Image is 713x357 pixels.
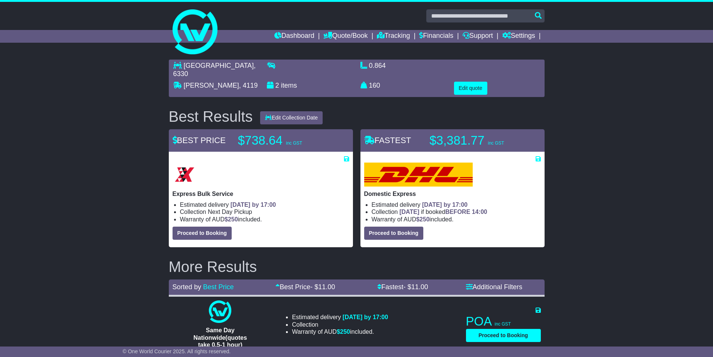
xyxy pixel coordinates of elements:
[372,208,541,215] li: Collection
[292,321,388,328] li: Collection
[340,329,350,335] span: 250
[420,216,430,223] span: 250
[286,140,302,146] span: inc GST
[466,283,522,291] a: Additional Filters
[225,216,238,223] span: $
[281,82,297,89] span: items
[203,283,234,291] a: Best Price
[364,136,411,145] span: FASTEST
[445,209,470,215] span: BEFORE
[173,190,349,197] p: Express Bulk Service
[323,30,368,43] a: Quote/Book
[238,133,332,148] p: $738.64
[231,202,276,208] span: [DATE] by 17:00
[430,133,523,148] p: $3,381.77
[454,82,487,95] button: Edit quote
[364,190,541,197] p: Domestic Express
[318,283,335,291] span: 11.00
[169,258,545,275] h2: More Results
[173,283,201,291] span: Sorted by
[495,321,511,327] span: inc GST
[123,348,231,354] span: © One World Courier 2025. All rights reserved.
[165,108,257,125] div: Best Results
[364,163,473,187] img: DHL: Domestic Express
[466,314,541,329] p: POA
[377,30,410,43] a: Tracking
[292,314,388,321] li: Estimated delivery
[180,216,349,223] li: Warranty of AUD included.
[416,216,430,223] span: $
[173,227,232,240] button: Proceed to Booking
[369,62,386,69] span: 0.864
[209,300,231,323] img: One World Courier: Same Day Nationwide(quotes take 0.5-1 hour)
[180,201,349,208] li: Estimated delivery
[369,82,380,89] span: 160
[260,111,323,124] button: Edit Collection Date
[184,82,239,89] span: [PERSON_NAME]
[208,209,252,215] span: Next Day Pickup
[411,283,428,291] span: 11.00
[342,314,388,320] span: [DATE] by 17:00
[372,216,541,223] li: Warranty of AUD included.
[337,329,350,335] span: $
[403,283,428,291] span: - $
[399,209,487,215] span: if booked
[463,30,493,43] a: Support
[419,30,453,43] a: Financials
[194,327,247,348] span: Same Day Nationwide(quotes take 0.5-1 hour)
[364,227,423,240] button: Proceed to Booking
[173,163,196,187] img: Border Express: Express Bulk Service
[292,328,388,335] li: Warranty of AUD included.
[180,208,349,215] li: Collection
[466,329,541,342] button: Proceed to Booking
[275,82,279,89] span: 2
[377,283,428,291] a: Fastest- $11.00
[275,283,335,291] a: Best Price- $11.00
[274,30,314,43] a: Dashboard
[228,216,238,223] span: 250
[488,140,504,146] span: inc GST
[239,82,258,89] span: , 4119
[184,62,254,69] span: [GEOGRAPHIC_DATA]
[372,201,541,208] li: Estimated delivery
[502,30,535,43] a: Settings
[173,136,226,145] span: BEST PRICE
[399,209,419,215] span: [DATE]
[472,209,487,215] span: 14:00
[422,202,468,208] span: [DATE] by 17:00
[173,62,256,78] span: , 6330
[310,283,335,291] span: - $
